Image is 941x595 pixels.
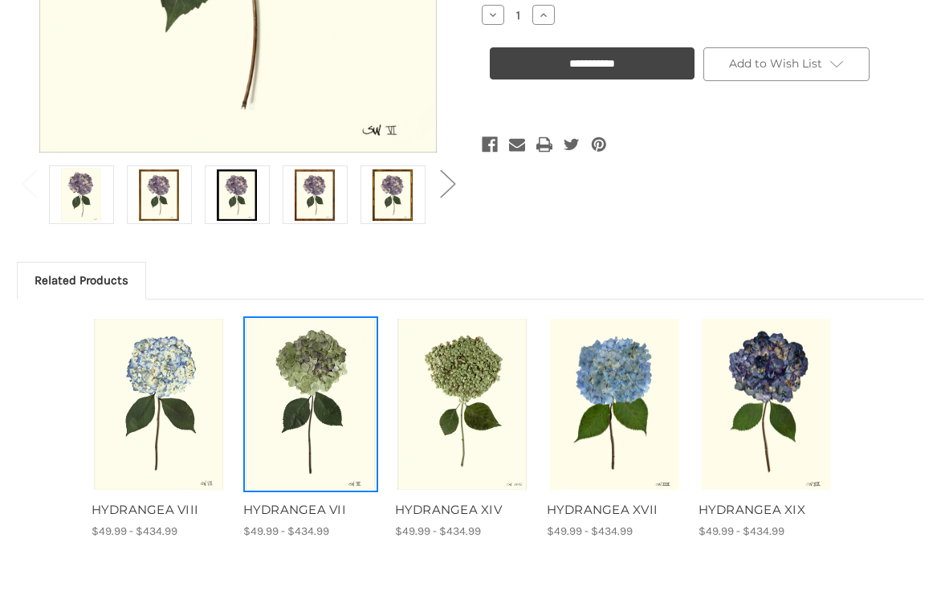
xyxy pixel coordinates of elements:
[295,168,335,222] img: Burlewood Frame
[549,319,679,491] a: HYDRANGEA XVII, Price range from $49.99 to $434.99
[536,133,552,156] a: Print
[397,319,528,491] a: HYDRANGEA XIV, Price range from $49.99 to $434.99
[217,168,257,222] img: Black Frame
[243,501,378,520] a: HYDRANGEA VII, Price range from $49.99 to $434.99
[397,319,528,491] img: Unframed
[699,501,833,520] a: HYDRANGEA XIX, Price range from $49.99 to $434.99
[729,56,822,71] span: Add to Wish List
[243,524,329,538] span: $49.99 - $434.99
[246,319,376,491] a: HYDRANGEA VII, Price range from $49.99 to $434.99
[699,524,784,538] span: $49.99 - $434.99
[94,319,224,491] img: Unframed
[61,168,101,222] img: Unframed
[92,501,226,520] a: HYDRANGEA VIII, Price range from $49.99 to $434.99
[18,263,145,298] a: Related Products
[246,319,376,491] img: Unframed
[373,168,413,222] img: Gold Bamboo Frame
[547,501,682,520] a: HYDRANGEA XVII, Price range from $49.99 to $434.99
[549,319,679,491] img: Unframed
[395,524,481,538] span: $49.99 - $434.99
[139,168,179,222] img: Antique Gold Frame
[701,319,831,491] img: Unframed
[94,319,224,491] a: HYDRANGEA VIII, Price range from $49.99 to $434.99
[22,208,36,209] span: Go to slide 2 of 2
[431,158,463,207] button: Go to slide 2 of 2
[13,158,45,207] button: Go to slide 2 of 2
[440,208,454,209] span: Go to slide 2 of 2
[701,319,831,491] a: HYDRANGEA XIX, Price range from $49.99 to $434.99
[547,524,633,538] span: $49.99 - $434.99
[395,501,530,520] a: HYDRANGEA XIV, Price range from $49.99 to $434.99
[703,47,870,81] a: Add to Wish List
[92,524,177,538] span: $49.99 - $434.99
